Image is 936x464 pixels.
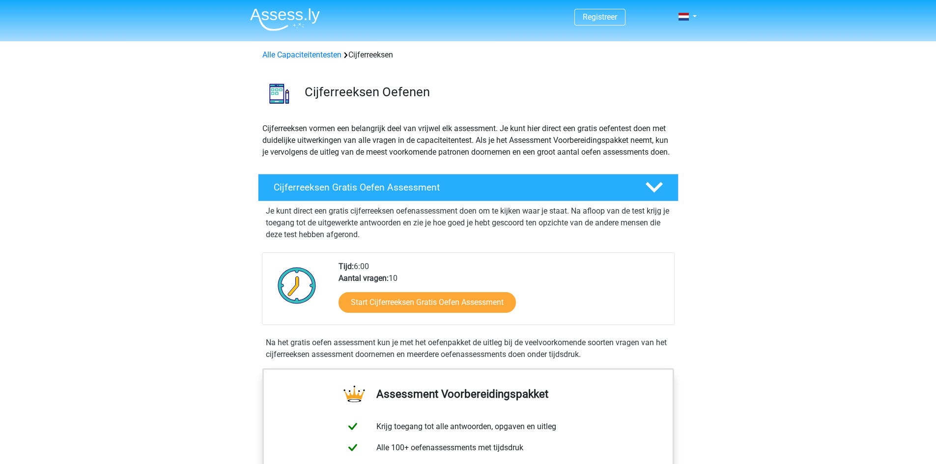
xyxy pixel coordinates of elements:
p: Je kunt direct een gratis cijferreeksen oefenassessment doen om te kijken waar je staat. Na afloo... [266,205,671,241]
div: Cijferreeksen [258,49,678,61]
b: Aantal vragen: [339,273,389,283]
h3: Cijferreeksen Oefenen [305,84,671,100]
img: Klok [272,261,322,310]
h4: Cijferreeksen Gratis Oefen Assessment [274,182,629,193]
p: Cijferreeksen vormen een belangrijk deel van vrijwel elk assessment. Je kunt hier direct een grat... [262,123,674,158]
a: Alle Capaciteitentesten [262,50,341,59]
b: Tijd: [339,262,354,271]
img: cijferreeksen [258,73,300,114]
a: Start Cijferreeksen Gratis Oefen Assessment [339,292,516,313]
a: Cijferreeksen Gratis Oefen Assessment [254,174,682,201]
div: Na het gratis oefen assessment kun je met het oefenpakket de uitleg bij de veelvoorkomende soorte... [262,337,675,360]
div: 6:00 10 [331,261,674,325]
a: Registreer [583,12,617,22]
img: Assessly [250,8,320,31]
